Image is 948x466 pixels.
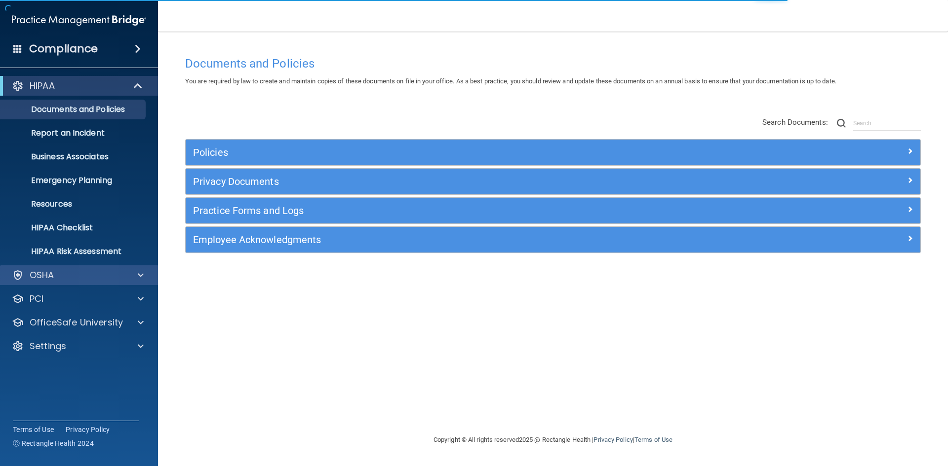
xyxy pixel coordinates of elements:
a: Privacy Documents [193,174,913,189]
h5: Employee Acknowledgments [193,234,729,245]
a: Terms of Use [634,436,672,443]
a: Privacy Policy [593,436,632,443]
input: Search [853,116,921,131]
p: PCI [30,293,43,305]
a: Settings [12,340,144,352]
a: Employee Acknowledgments [193,232,913,248]
p: Settings [30,340,66,352]
p: Emergency Planning [6,176,141,185]
a: Terms of Use [13,425,54,434]
p: Business Associates [6,152,141,162]
a: OfficeSafe University [12,317,144,328]
span: You are required by law to create and maintain copies of these documents on file in your office. ... [185,77,836,85]
h5: Privacy Documents [193,176,729,187]
p: HIPAA Risk Assessment [6,247,141,256]
a: Practice Forms and Logs [193,203,913,218]
p: HIPAA Checklist [6,223,141,233]
p: HIPAA [30,80,55,92]
h4: Documents and Policies [185,57,921,70]
p: OSHA [30,269,54,281]
span: Ⓒ Rectangle Health 2024 [13,438,94,448]
a: HIPAA [12,80,143,92]
a: PCI [12,293,144,305]
p: Resources [6,199,141,209]
h5: Practice Forms and Logs [193,205,729,216]
img: PMB logo [12,10,146,30]
p: Documents and Policies [6,105,141,114]
a: Privacy Policy [66,425,110,434]
h5: Policies [193,147,729,158]
p: OfficeSafe University [30,317,123,328]
p: Report an Incident [6,128,141,138]
a: OSHA [12,269,144,281]
img: ic-search.3b580494.png [837,119,846,128]
h4: Compliance [29,42,98,56]
a: Policies [193,144,913,160]
span: Search Documents: [762,118,828,127]
div: Copyright © All rights reserved 2025 @ Rectangle Health | | [373,424,733,456]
